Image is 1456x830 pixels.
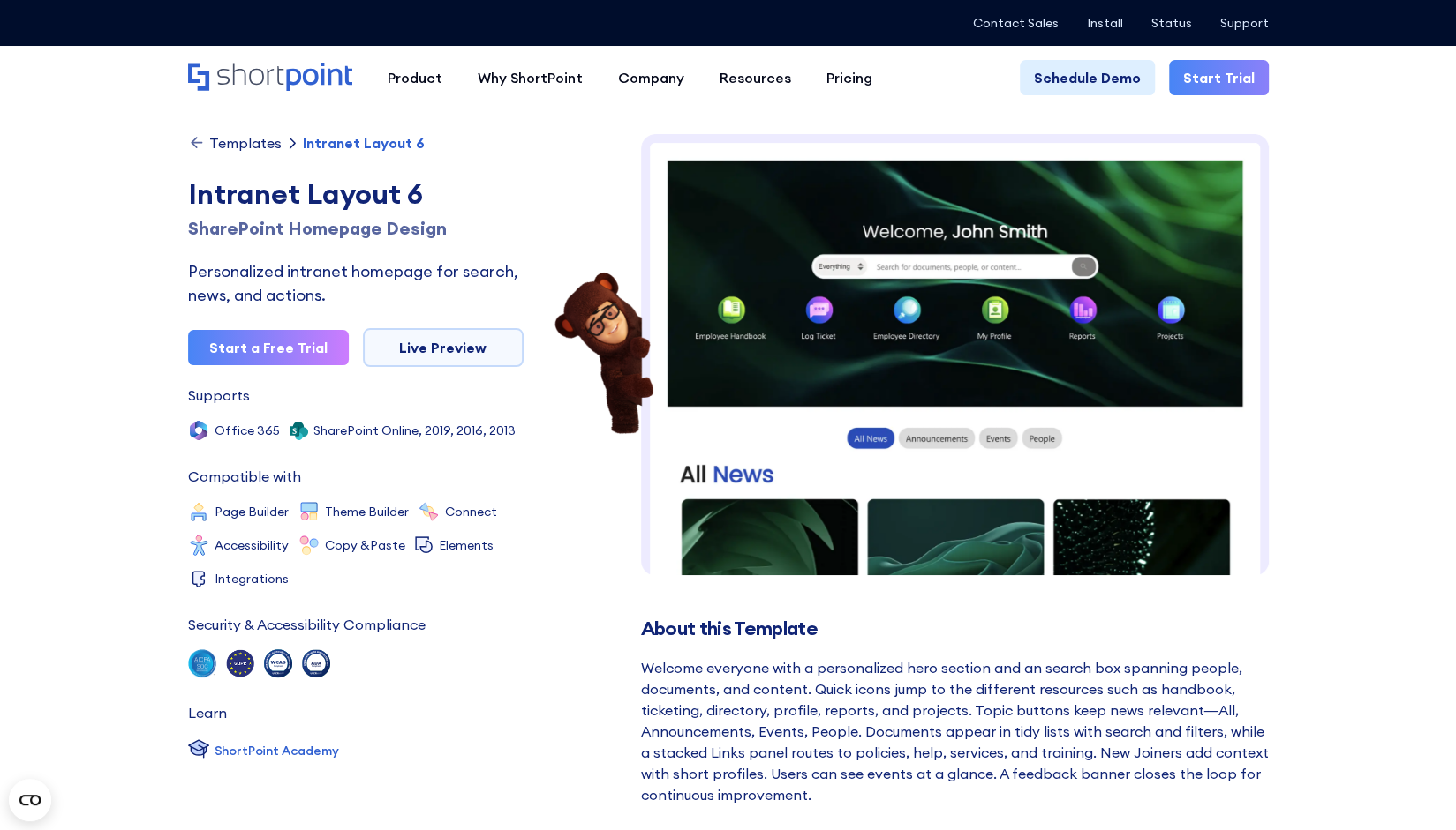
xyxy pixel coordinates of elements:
[188,649,216,677] img: soc 2
[702,60,809,95] a: Resources
[188,330,349,365] a: Start a Free Trial
[9,779,51,821] button: Open CMP widget
[618,67,684,88] div: Company
[188,134,282,152] a: Templates
[363,328,524,367] a: Live Preview
[641,657,1269,805] div: Welcome everyone with a personalized hero section and an search box spanning people, documents, a...
[325,539,405,551] div: Copy &Paste
[188,173,524,215] div: Intranet Layout 6
[313,424,516,437] div: SharePoint Online, 2019, 2016, 2013
[215,424,280,437] div: Office 365
[188,388,250,402] div: Supports
[600,60,702,95] a: Company
[641,617,1269,639] h2: About this Template
[388,67,442,88] div: Product
[1169,60,1269,95] a: Start Trial
[439,539,494,551] div: Elements
[720,67,791,88] div: Resources
[478,67,583,88] div: Why ShortPoint
[215,539,289,551] div: Accessibility
[188,215,524,242] h1: SharePoint Homepage Design
[209,136,282,150] div: Templates
[188,737,339,764] a: ShortPoint Academy
[445,505,497,518] div: Connect
[215,505,289,518] div: Page Builder
[1087,16,1123,30] a: Install
[1138,625,1456,830] iframe: Chat Widget
[826,67,872,88] div: Pricing
[809,60,890,95] a: Pricing
[215,572,289,585] div: Integrations
[188,706,227,720] div: Learn
[1020,60,1155,95] a: Schedule Demo
[325,505,409,518] div: Theme Builder
[188,63,352,93] a: Home
[188,469,301,483] div: Compatible with
[188,617,426,632] div: Security & Accessibility Compliance
[215,742,339,760] div: ShortPoint Academy
[303,136,425,150] div: Intranet Layout 6
[188,259,524,307] div: Personalized intranet homepage for search, news, and actions.
[1220,16,1269,30] a: Support
[370,60,460,95] a: Product
[973,16,1059,30] a: Contact Sales
[460,60,600,95] a: Why ShortPoint
[1151,16,1192,30] a: Status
